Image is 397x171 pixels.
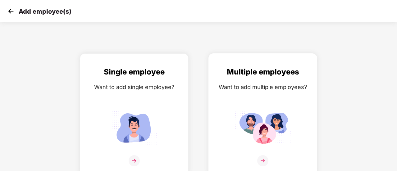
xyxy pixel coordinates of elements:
div: Multiple employees [215,66,311,78]
img: svg+xml;base64,PHN2ZyB4bWxucz0iaHR0cDovL3d3dy53My5vcmcvMjAwMC9zdmciIHdpZHRoPSIzMCIgaGVpZ2h0PSIzMC... [6,7,16,16]
div: Want to add multiple employees? [215,83,311,92]
div: Single employee [86,66,182,78]
img: svg+xml;base64,PHN2ZyB4bWxucz0iaHR0cDovL3d3dy53My5vcmcvMjAwMC9zdmciIGlkPSJTaW5nbGVfZW1wbG95ZWUiIH... [106,108,162,147]
img: svg+xml;base64,PHN2ZyB4bWxucz0iaHR0cDovL3d3dy53My5vcmcvMjAwMC9zdmciIGlkPSJNdWx0aXBsZV9lbXBsb3llZS... [235,108,291,147]
div: Want to add single employee? [86,83,182,92]
p: Add employee(s) [19,8,71,15]
img: svg+xml;base64,PHN2ZyB4bWxucz0iaHR0cDovL3d3dy53My5vcmcvMjAwMC9zdmciIHdpZHRoPSIzNiIgaGVpZ2h0PSIzNi... [257,155,268,166]
img: svg+xml;base64,PHN2ZyB4bWxucz0iaHR0cDovL3d3dy53My5vcmcvMjAwMC9zdmciIHdpZHRoPSIzNiIgaGVpZ2h0PSIzNi... [129,155,140,166]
